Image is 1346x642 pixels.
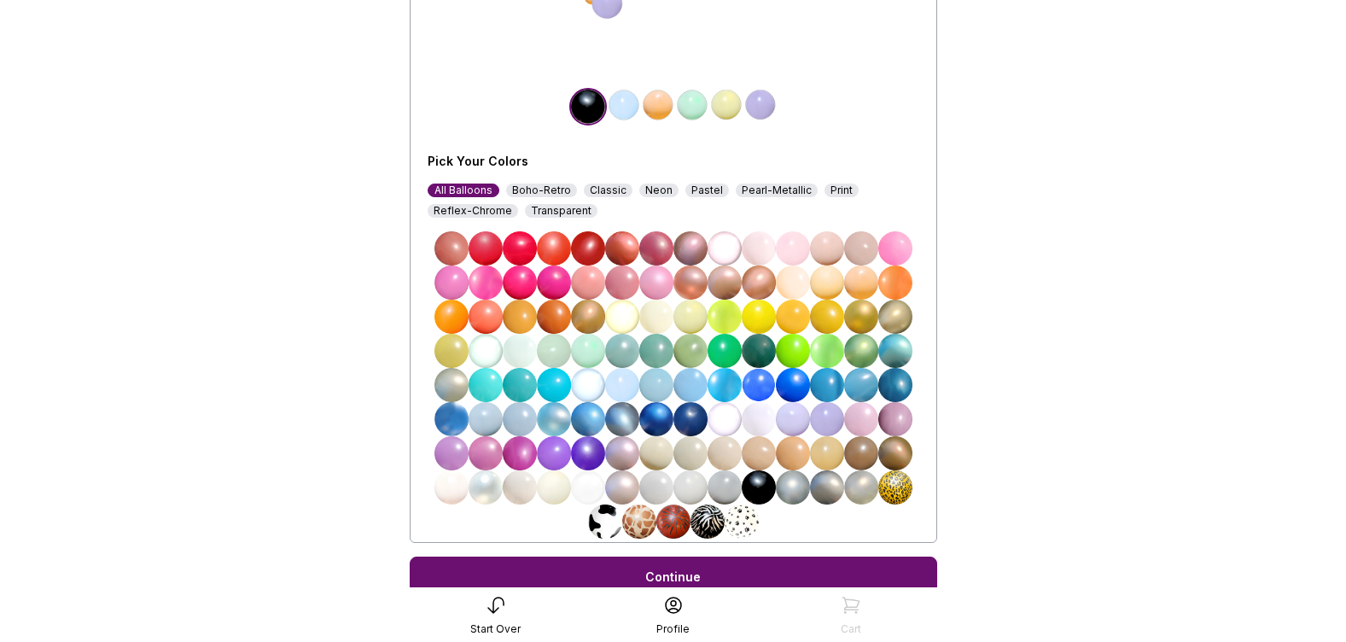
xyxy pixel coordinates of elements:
div: Pastel [685,184,729,197]
div: Start Over [470,622,521,636]
a: Continue [410,557,937,598]
div: Pearl-Metallic [736,184,818,197]
div: Neon [639,184,679,197]
div: Print [824,184,859,197]
div: Boho-Retro [506,184,577,197]
div: Classic [584,184,632,197]
div: Reflex-Chrome [428,204,518,218]
div: All Balloons [428,184,499,197]
div: Cart [841,622,861,636]
div: Profile [656,622,690,636]
div: Transparent [525,204,597,218]
div: Pick Your Colors [428,153,723,170]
